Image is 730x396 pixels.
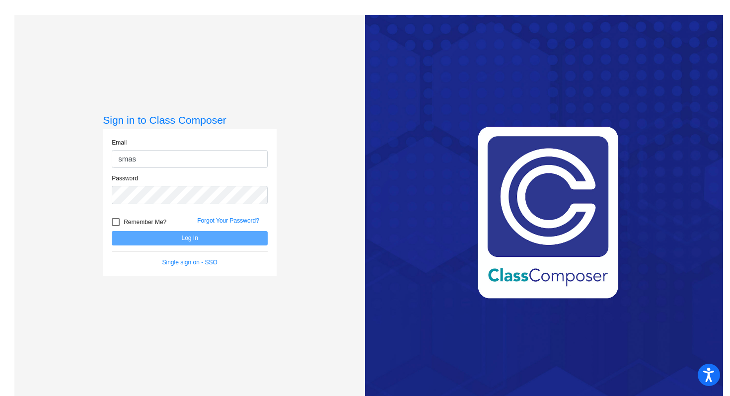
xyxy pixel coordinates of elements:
a: Single sign on - SSO [162,259,218,266]
span: Remember Me? [124,216,166,228]
h3: Sign in to Class Composer [103,114,277,126]
a: Forgot Your Password? [197,217,259,224]
button: Log In [112,231,268,245]
label: Email [112,138,127,147]
label: Password [112,174,138,183]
